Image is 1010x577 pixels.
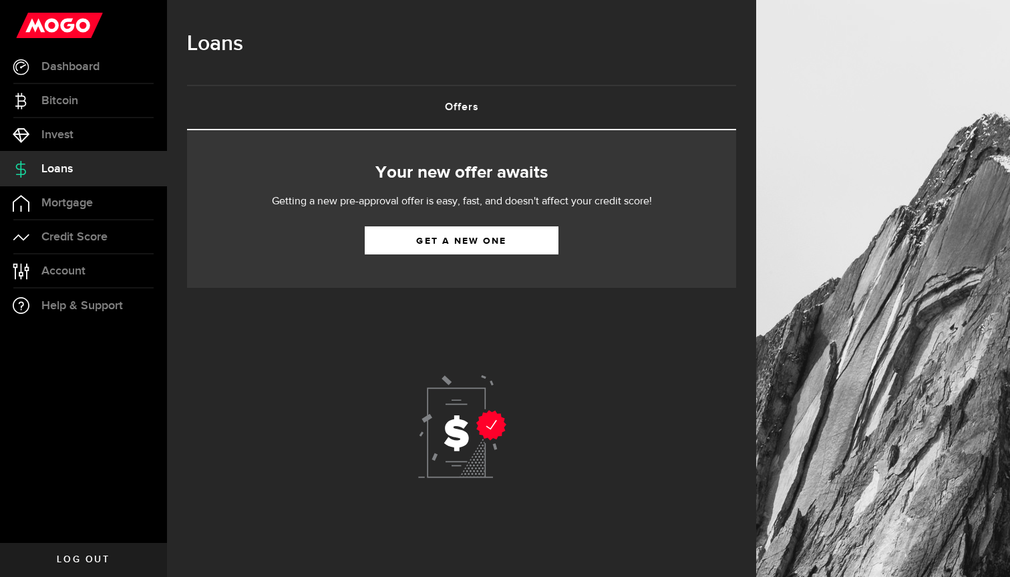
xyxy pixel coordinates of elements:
[57,555,110,564] span: Log out
[41,61,100,73] span: Dashboard
[41,129,73,141] span: Invest
[41,231,108,243] span: Credit Score
[187,85,736,130] ul: Tabs Navigation
[954,521,1010,577] iframe: LiveChat chat widget
[231,194,692,210] p: Getting a new pre-approval offer is easy, fast, and doesn't affect your credit score!
[365,226,558,254] a: Get a new one
[41,300,123,312] span: Help & Support
[41,265,86,277] span: Account
[187,86,736,129] a: Offers
[41,163,73,175] span: Loans
[187,27,736,61] h1: Loans
[41,197,93,209] span: Mortgage
[41,95,78,107] span: Bitcoin
[207,159,716,187] h2: Your new offer awaits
